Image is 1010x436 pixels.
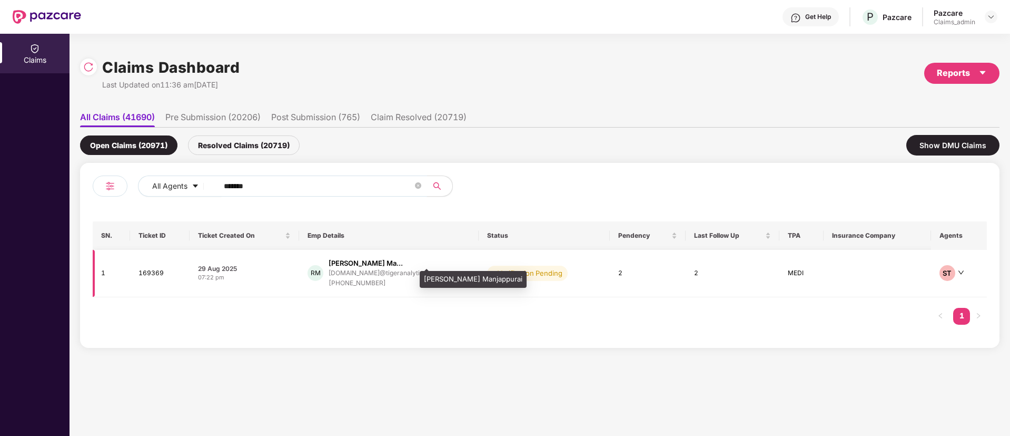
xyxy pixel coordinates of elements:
[805,13,831,21] div: Get Help
[931,221,987,250] th: Agents
[610,221,686,250] th: Pendency
[415,181,421,191] span: close-circle
[13,10,81,24] img: New Pazcare Logo
[618,231,669,240] span: Pendency
[790,13,801,23] img: svg+xml;base64,PHN2ZyBpZD0iSGVscC0zMngzMiIgeG1sbnM9Imh0dHA6Ly93d3cudzMub3JnLzIwMDAvc3ZnIiB3aWR0aD...
[867,11,874,23] span: P
[934,18,975,26] div: Claims_admin
[694,231,764,240] span: Last Follow Up
[987,13,995,21] img: svg+xml;base64,PHN2ZyBpZD0iRHJvcGRvd24tMzJ4MzIiIHhtbG5zPSJodHRwOi8vd3d3LnczLm9yZy8yMDAwL3N2ZyIgd2...
[415,182,421,189] span: close-circle
[686,221,780,250] th: Last Follow Up
[934,8,975,18] div: Pazcare
[420,271,527,288] div: [PERSON_NAME] Manjappurai
[198,231,283,240] span: Ticket Created On
[883,12,912,22] div: Pazcare
[29,43,40,54] img: svg+xml;base64,PHN2ZyBpZD0iQ2xhaW0iIHhtbG5zPSJodHRwOi8vd3d3LnczLm9yZy8yMDAwL3N2ZyIgd2lkdGg9IjIwIi...
[190,221,299,250] th: Ticket Created On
